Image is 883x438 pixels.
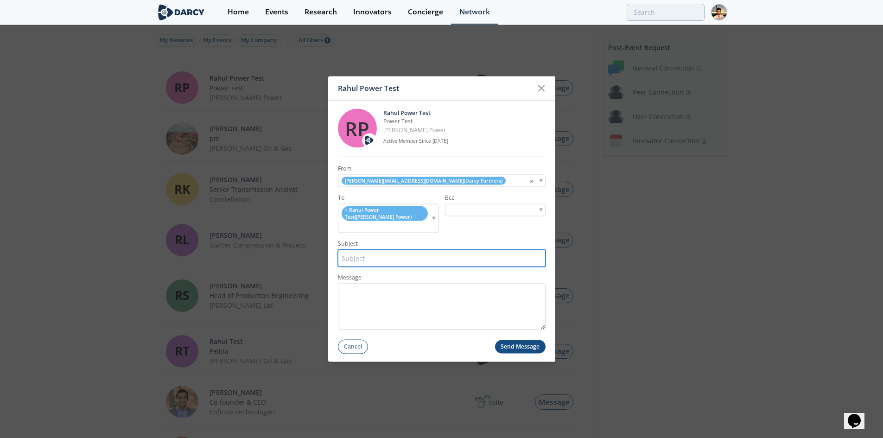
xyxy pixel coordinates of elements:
[365,136,374,145] img: Darcy Power
[265,8,288,16] div: Events
[305,8,337,16] div: Research
[338,340,368,354] button: Cancel
[353,8,392,16] div: Innovators
[338,250,546,267] input: Subject
[844,401,874,429] iframe: chat widget
[383,138,546,145] p: Active Member Since [DATE]
[445,194,546,202] label: Bcc
[530,176,534,186] span: ×
[408,8,443,16] div: Concierge
[342,177,506,184] span: [PERSON_NAME][EMAIL_ADDRESS][DOMAIN_NAME] ( Darcy Partners )
[338,174,546,187] div: [PERSON_NAME][EMAIL_ADDRESS][DOMAIN_NAME](Darcy Partners) ×
[459,8,490,16] div: Network
[338,165,546,173] label: From
[383,109,546,117] p: Rahul Power Test
[228,8,249,16] div: Home
[338,194,438,202] label: To
[711,4,727,20] img: Profile
[627,4,705,21] input: Advanced Search
[338,273,546,282] label: Message
[345,207,348,213] span: remove element
[156,4,207,20] img: logo-wide.svg
[345,207,412,220] span: rahul+pu@darcypartners.com
[383,117,546,126] p: Power Test
[383,126,546,134] p: [PERSON_NAME] Power
[338,79,533,97] div: Rahul Power Test
[495,340,546,354] button: Send Message
[338,240,546,248] label: Subject
[338,204,438,233] div: remove element Rahul Power Test([PERSON_NAME] Power)
[338,109,377,148] div: RP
